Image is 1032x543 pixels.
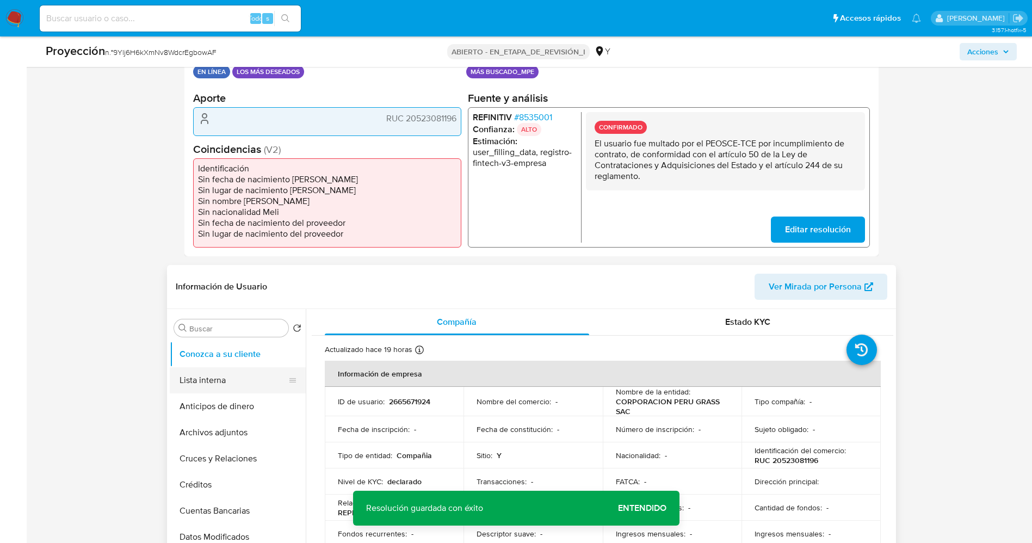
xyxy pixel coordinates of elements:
font: - [555,396,558,407]
span: Acciones [967,43,998,60]
p: Sujeto obligado : [755,424,808,434]
button: Conozca a su cliente [170,341,306,367]
font: Estado KYC [725,316,770,328]
p: Cantidad de fondos : [755,503,822,513]
font: ABIERTO - EN_ETAPA_DE_REVISIÓN_I [452,46,585,57]
span: Compañía [437,316,477,328]
font: ID de usuario [338,396,383,407]
font: n.° [105,47,113,58]
font: - [414,424,416,435]
button: Lista interna [170,367,297,393]
button: Archivos adjuntos [170,419,306,446]
font: Y [497,450,502,461]
p: Tipo compañía : [755,397,805,406]
p: Nombre de la entidad : [616,387,690,397]
p: jesica.barrios@mercadolibre.com [947,13,1009,23]
button: Cuentas Bancarias [170,498,306,524]
font: - [699,424,701,435]
font: [PERSON_NAME] [947,13,1005,23]
font: REPRESENTANTE LEGAL [338,507,423,518]
p: Identificación del comercio : [755,446,846,455]
font: 3.157.1-hotfix-5 [992,26,1027,34]
font: - [411,528,413,539]
font: s [266,13,269,23]
button: Anticipos de dinero [170,393,306,419]
button: Acciones [960,43,1017,60]
button: Ver Mirada por Persona [755,274,887,300]
font: RUC 20523081196 [755,455,818,466]
p: Nombre del comercio : [477,397,551,406]
font: - [531,476,533,487]
font: Proyección [46,42,105,59]
p: Transacciones : [477,477,527,486]
p: Fecha de inscripción : [338,424,410,434]
span: Ver Mirada por Persona [769,274,862,300]
font: Descriptor suave [477,528,534,539]
font: - [690,528,692,539]
font: - [826,502,829,513]
font: : [823,528,824,539]
button: Créditos [170,472,306,498]
h1: Información de Usuario [176,281,267,292]
p: Dirección principal : [755,477,819,486]
p: Número de inscripción : [616,424,694,434]
p: CORPORACION PERU GRASS SAC [616,397,725,416]
font: : [383,396,385,407]
font: FATCA [616,476,638,487]
font: 9Ylj6H6kXmNv8WdcrEgbowAF [113,47,217,58]
font: Y [605,45,610,57]
font: 2665671924 [389,396,430,407]
font: - [688,502,690,513]
p: Actualizado hace 19 horas [325,344,412,355]
font: - [557,424,559,435]
font: : [534,528,536,539]
input: Buscar [189,324,284,334]
font: declarado [387,476,422,487]
input: Buscar usuario o caso... [40,11,301,26]
font: - [829,528,831,539]
font: Todo [248,13,263,23]
p: Ingresos mensuales : [616,529,685,539]
button: Buscar [178,324,187,332]
button: Volver al orden por defecto [293,324,301,336]
font: Ingresos mensuales [755,528,823,539]
p: Sitio : [477,451,492,460]
button: Cruces y Relaciones [170,446,306,472]
p: Fecha de constitución : [477,424,553,434]
font: : [638,476,640,487]
font: - [809,396,812,407]
p: Relación del representante : [338,498,431,508]
a: Notificaciones [912,14,921,23]
p: Nacionalidad : [616,451,660,460]
a: Salir [1012,13,1024,24]
font: - [665,450,667,461]
p: Nivel de KYC : [338,477,383,486]
font: - [813,424,815,435]
button: icono de búsqueda [274,11,296,26]
font: - [540,528,542,539]
th: Información de empresa [325,361,881,387]
font: - [644,476,646,487]
p: Tipo de entidad : [338,451,392,460]
p: Compañia [397,451,432,460]
p: Fondos recurrentes : [338,529,407,539]
span: Accesos rápidos [840,13,901,24]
